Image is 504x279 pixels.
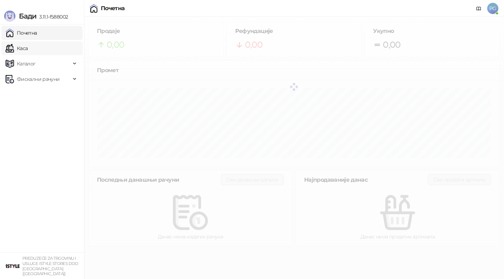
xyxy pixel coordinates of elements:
[17,57,36,71] span: Каталог
[4,11,15,22] img: Logo
[473,3,484,14] a: Документација
[6,41,28,55] a: Каса
[6,259,20,273] img: 64x64-companyLogo-77b92cf4-9946-4f36-9751-bf7bb5fd2c7d.png
[19,12,36,20] span: Бади
[36,14,68,20] span: 3.11.1-f588002
[17,72,59,86] span: Фискални рачуни
[6,26,37,40] a: Почетна
[22,256,78,276] small: PREDUZEĆE ZA TRGOVINU I USLUGE ISTYLE STORES DOO [GEOGRAPHIC_DATA] ([GEOGRAPHIC_DATA])
[101,6,125,11] div: Почетна
[487,3,498,14] span: PG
